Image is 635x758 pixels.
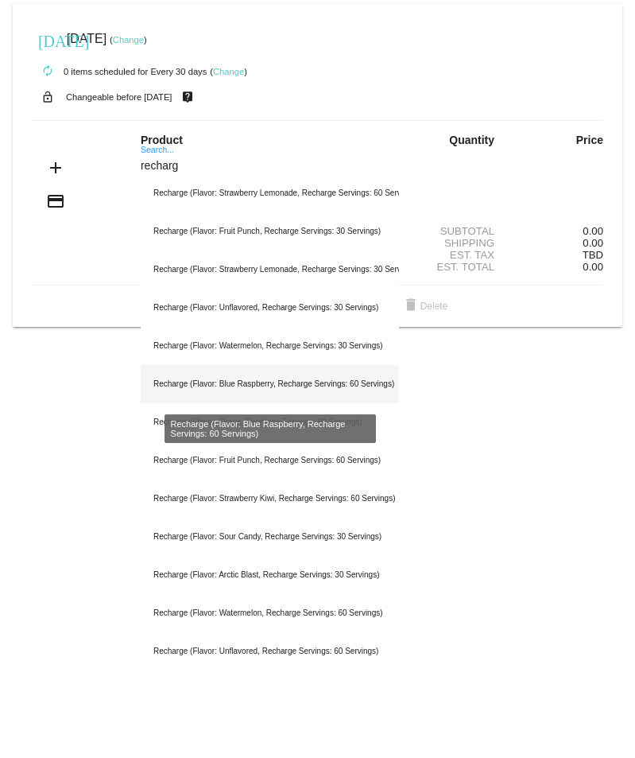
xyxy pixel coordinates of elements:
div: Subtotal [412,225,508,237]
div: Est. Tax [412,249,508,261]
div: Recharge (Flavor: Unflavored, Recharge Servings: 30 Servings) [141,289,399,327]
div: Recharge (Flavor: Blue Raspberry, Recharge Servings: 60 Servings) [141,365,399,403]
small: 0 items scheduled for Every 30 days [32,67,207,76]
button: Delete [389,292,461,321]
strong: Quantity [449,134,494,146]
span: 0.00 [583,237,603,249]
span: TBD [583,249,603,261]
div: Recharge (Flavor: Fruit Punch, Recharge Servings: 30 Servings) [141,212,399,251]
div: Shipping [412,237,508,249]
a: Change [113,35,144,45]
div: Recharge (Flavor: Unflavored, Recharge Servings: 60 Servings) [141,632,399,671]
small: ( ) [110,35,147,45]
mat-icon: credit_card [46,192,65,211]
mat-icon: live_help [178,87,197,107]
strong: Product [141,134,183,146]
div: Recharge (Flavor: Grape, Recharge Servings: 60 Servings) [141,403,399,441]
mat-icon: [DATE] [38,30,57,49]
div: Recharge (Flavor: Fruit Punch, Recharge Servings: 60 Servings) [141,441,399,480]
span: Delete [401,301,448,312]
div: 0.00 [508,225,603,237]
div: Recharge (Flavor: Strawberry Kiwi, Recharge Servings: 60 Servings) [141,480,399,518]
strong: Price [576,134,603,146]
div: Recharge (Flavor: Strawberry Lemonade, Recharge Servings: 30 Servings) [141,251,399,289]
mat-icon: lock_open [38,87,57,107]
div: Recharge (Flavor: Sour Candy, Recharge Servings: 30 Servings) [141,518,399,556]
mat-icon: delete [401,297,420,316]
span: 0.00 [583,261,603,273]
small: Changeable before [DATE] [66,92,172,102]
mat-icon: add [46,158,65,177]
div: Recharge (Flavor: Arctic Blast, Recharge Servings: 30 Servings) [141,556,399,594]
div: Est. Total [412,261,508,273]
mat-icon: autorenew [38,62,57,81]
div: Recharge (Flavor: Watermelon, Recharge Servings: 30 Servings) [141,327,399,365]
a: Change [213,67,244,76]
div: Recharge (Flavor: Watermelon, Recharge Servings: 60 Servings) [141,594,399,632]
small: ( ) [210,67,247,76]
div: Recharge (Flavor: Strawberry Lemonade, Recharge Servings: 60 Servings) [141,174,399,212]
input: Search... [141,160,399,173]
